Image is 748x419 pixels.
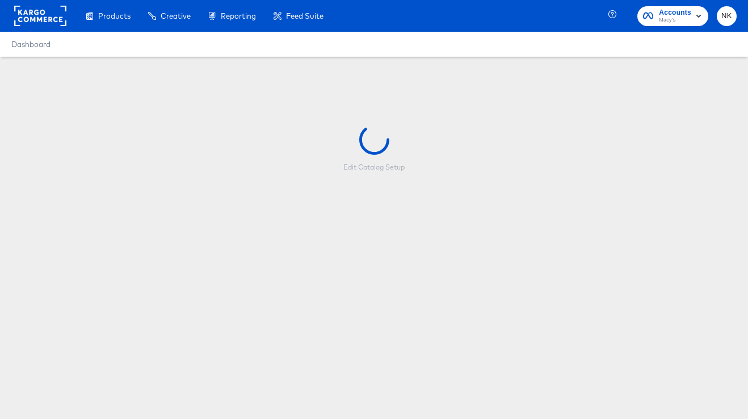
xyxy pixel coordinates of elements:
button: NK [717,6,737,26]
button: AccountsMacy's [637,6,708,26]
span: Macy's [659,16,691,25]
span: Accounts [659,7,691,19]
span: NK [721,10,732,23]
span: Creative [161,11,191,20]
a: Dashboard [11,40,51,49]
span: Reporting [221,11,256,20]
span: Products [98,11,131,20]
span: Feed Suite [286,11,323,20]
div: Edit Catalog Setup [343,163,405,172]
